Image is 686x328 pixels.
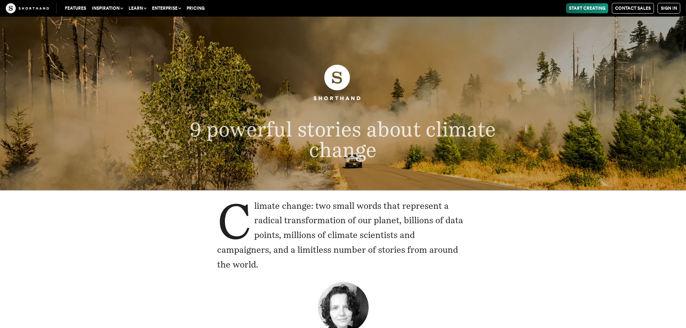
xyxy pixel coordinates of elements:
[89,3,126,13] button: Inspiration
[184,3,207,13] a: Pricing
[217,199,469,272] p: Climate change: two small words that represent a radical transformation of our planet, billions o...
[149,3,184,13] button: Enterprise
[6,3,49,13] img: The Craft
[126,3,149,13] button: Learn
[658,3,680,14] a: Sign in
[190,117,496,162] span: 9 powerful stories about climate change
[62,3,89,13] a: Features
[612,3,654,14] a: Contact Sales
[566,3,608,13] a: Start Creating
